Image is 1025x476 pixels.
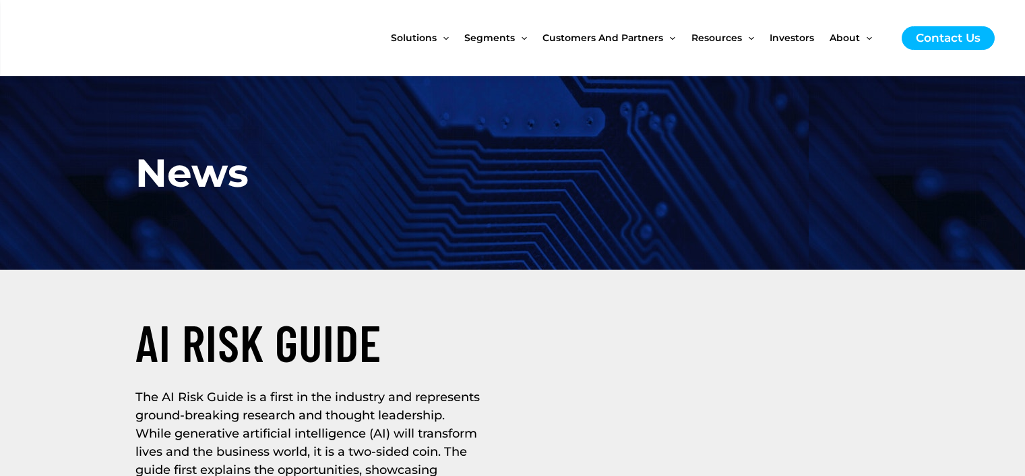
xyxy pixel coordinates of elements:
[391,9,437,66] span: Solutions
[24,10,186,66] img: CyberCatch
[691,9,742,66] span: Resources
[515,9,527,66] span: Menu Toggle
[742,9,754,66] span: Menu Toggle
[391,9,888,66] nav: Site Navigation: New Main Menu
[770,9,814,66] span: Investors
[663,9,675,66] span: Menu Toggle
[542,9,663,66] span: Customers and Partners
[830,9,860,66] span: About
[437,9,449,66] span: Menu Toggle
[770,9,830,66] a: Investors
[135,144,443,202] h1: News
[860,9,872,66] span: Menu Toggle
[902,26,995,50] a: Contact Us
[135,310,506,375] h2: AI RISK GUIDE
[464,9,515,66] span: Segments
